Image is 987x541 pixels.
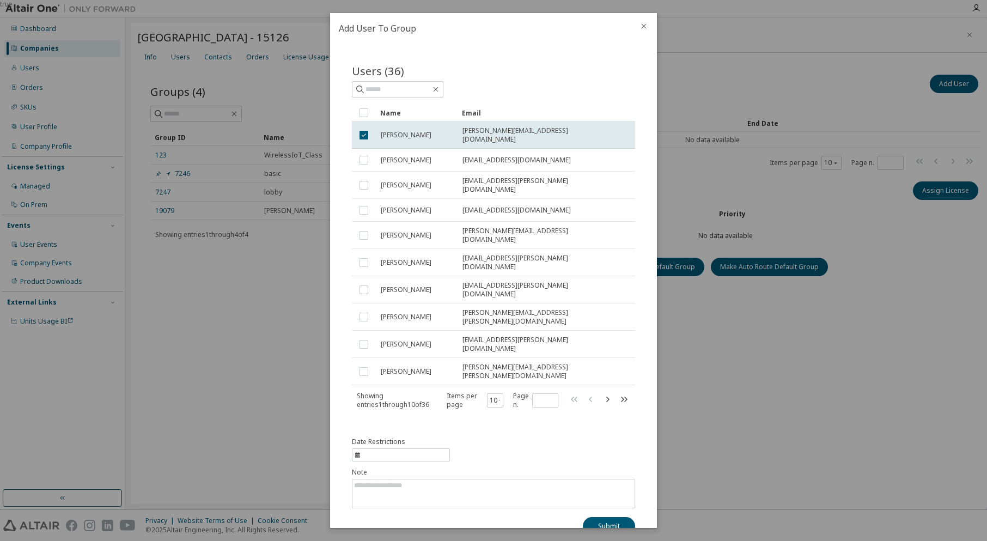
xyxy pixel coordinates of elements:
[447,392,503,409] span: Items per page
[462,104,617,121] div: Email
[462,281,616,299] span: [EMAIL_ADDRESS][PERSON_NAME][DOMAIN_NAME]
[380,104,453,121] div: Name
[462,206,571,215] span: [EMAIL_ADDRESS][DOMAIN_NAME]
[381,231,431,240] span: [PERSON_NAME]
[462,336,616,353] span: [EMAIL_ADDRESS][PERSON_NAME][DOMAIN_NAME]
[352,437,405,446] span: Date Restrictions
[462,254,616,271] span: [EMAIL_ADDRESS][PERSON_NAME][DOMAIN_NAME]
[381,181,431,190] span: [PERSON_NAME]
[490,396,501,405] button: 10
[583,517,635,536] button: Submit
[462,177,616,194] span: [EMAIL_ADDRESS][PERSON_NAME][DOMAIN_NAME]
[462,126,616,144] span: [PERSON_NAME][EMAIL_ADDRESS][DOMAIN_NAME]
[462,363,616,380] span: [PERSON_NAME][EMAIL_ADDRESS][PERSON_NAME][DOMAIN_NAME]
[381,367,431,376] span: [PERSON_NAME]
[462,156,571,165] span: [EMAIL_ADDRESS][DOMAIN_NAME]
[462,308,616,326] span: [PERSON_NAME][EMAIL_ADDRESS][PERSON_NAME][DOMAIN_NAME]
[513,392,558,409] span: Page n.
[357,391,429,409] span: Showing entries 1 through 10 of 36
[381,258,431,267] span: [PERSON_NAME]
[381,340,431,349] span: [PERSON_NAME]
[352,437,450,461] button: information
[381,156,431,165] span: [PERSON_NAME]
[381,131,431,139] span: [PERSON_NAME]
[381,285,431,294] span: [PERSON_NAME]
[330,13,631,44] h2: Add User To Group
[352,468,635,477] label: Note
[381,313,431,321] span: [PERSON_NAME]
[462,227,616,244] span: [PERSON_NAME][EMAIL_ADDRESS][DOMAIN_NAME]
[381,206,431,215] span: [PERSON_NAME]
[639,22,648,31] button: close
[352,63,404,78] span: Users (36)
